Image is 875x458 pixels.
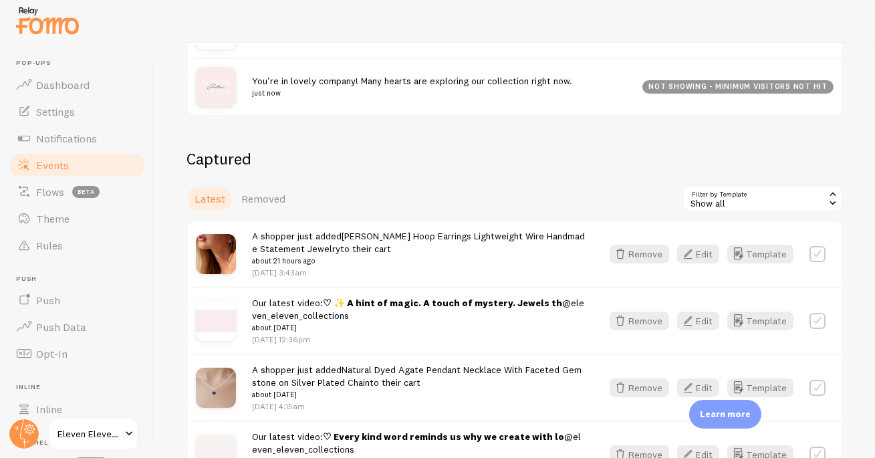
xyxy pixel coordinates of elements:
[689,400,761,429] div: Learn more
[252,230,585,255] a: [PERSON_NAME] Hoop Earrings Lightweight Wire Handmade Statement Jewelry
[252,388,586,400] small: about [DATE]
[8,125,146,152] a: Notifications
[252,364,582,388] a: Natural Dyed Agate Pendant Necklace With Faceted Gemstone on Silver Plated Chain
[700,408,751,421] p: Learn more
[36,105,75,118] span: Settings
[36,132,97,145] span: Notifications
[610,245,669,263] button: Remove
[252,75,626,100] span: You're in lovely company! Many hearts are exploring our collection right now.
[610,312,669,330] button: Remove
[677,245,719,263] button: Edit
[196,234,236,274] img: C0F45E9E-D4C1-44C1-BBD7-DC339DAA1C53.jpg
[8,205,146,232] a: Theme
[195,192,225,205] span: Latest
[677,378,727,397] a: Edit
[8,98,146,125] a: Settings
[196,368,236,408] img: 8DBA6187-57E1-4364-B441-D2B922DE333B.jpg
[14,3,81,37] img: fomo-relay-logo-orange.svg
[8,287,146,314] a: Push
[16,275,146,283] span: Push
[36,347,68,360] span: Opt-In
[252,297,586,334] span: Our latest video: @eleven_eleven_collections
[72,186,100,198] span: beta
[727,245,793,263] button: Template
[682,185,843,212] div: Show all
[252,87,626,99] small: just now
[196,301,236,341] img: 554047094_1317838009788965_352083370642118902_n.jpg
[252,322,586,334] small: about [DATE]
[252,334,586,345] p: [DATE] 12:36pm
[36,403,62,416] span: Inline
[677,245,727,263] a: Edit
[36,158,69,172] span: Events
[36,78,90,92] span: Dashboard
[36,294,60,307] span: Push
[36,239,63,252] span: Rules
[727,312,793,330] button: Template
[8,314,146,340] a: Push Data
[36,185,64,199] span: Flows
[8,179,146,205] a: Flows beta
[8,396,146,423] a: Inline
[642,80,834,94] div: not showing - minimum visitors not hit
[610,378,669,397] button: Remove
[677,378,719,397] button: Edit
[16,59,146,68] span: Pop-ups
[16,383,146,392] span: Inline
[8,152,146,179] a: Events
[196,67,236,107] img: rLap3SHRiSD5NYGVOEkf
[186,148,843,169] h2: Captured
[252,364,586,401] span: A shopper just added to their cart
[252,400,586,412] p: [DATE] 4:15am
[36,320,86,334] span: Push Data
[677,312,719,330] button: Edit
[8,232,146,259] a: Rules
[252,230,586,267] span: A shopper just added to their cart
[8,340,146,367] a: Opt-In
[186,185,233,212] a: Latest
[233,185,293,212] a: Removed
[48,418,138,450] a: Eleven Eleven Collections
[677,312,727,330] a: Edit
[252,267,586,278] p: [DATE] 3:43am
[323,431,564,443] strong: ♡ Every kind word reminds us why we create with lo
[252,255,586,267] small: about 21 hours ago
[323,297,562,309] strong: ♡ ✨ A hint of magic. A touch of mystery. Jewels th
[241,192,285,205] span: Removed
[8,72,146,98] a: Dashboard
[727,378,793,397] button: Template
[57,426,121,442] span: Eleven Eleven Collections
[36,212,70,225] span: Theme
